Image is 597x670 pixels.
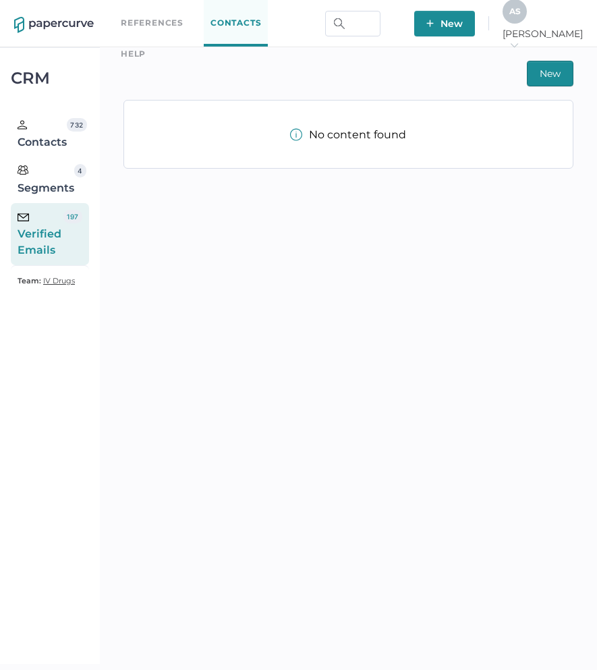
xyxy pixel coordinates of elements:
img: search.bf03fe8b.svg [334,18,345,29]
button: New [527,61,573,86]
span: [PERSON_NAME] [503,28,583,52]
div: 197 [63,210,82,223]
span: IV Drugs [43,276,75,285]
input: Search Workspace [325,11,380,36]
a: References [121,16,183,30]
span: A S [509,6,521,16]
span: New [540,61,561,86]
div: 4 [74,164,86,177]
span: New [426,11,463,36]
img: person.20a629c4.svg [18,120,27,130]
i: arrow_right [509,40,519,50]
div: 732 [67,118,87,132]
div: No content found [290,128,406,141]
img: papercurve-logo-colour.7244d18c.svg [14,17,94,33]
div: Segments [18,164,74,196]
div: Verified Emails [18,210,63,258]
div: help [121,47,146,61]
img: segments.b9481e3d.svg [18,165,28,175]
img: email-icon-black.c777dcea.svg [18,213,29,221]
a: Team: IV Drugs [18,273,75,289]
img: info-tooltip-active.a952ecf1.svg [290,128,302,141]
div: Contacts [18,118,67,150]
img: plus-white.e19ec114.svg [426,20,434,27]
div: CRM [11,72,89,84]
button: New [414,11,475,36]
